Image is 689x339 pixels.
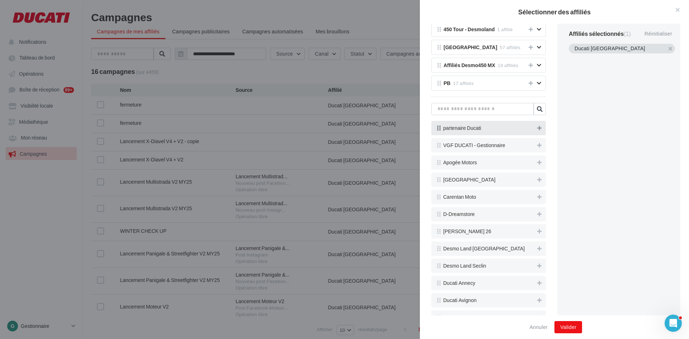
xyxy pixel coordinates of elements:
[443,298,477,303] span: Ducati Avignon
[497,27,513,32] span: 1 affilié
[575,46,645,52] div: Ducati [GEOGRAPHIC_DATA]
[443,212,475,217] span: D-Dreamstore
[569,31,631,37] div: Affiliés sélectionnés
[443,126,481,131] span: partenaire Ducati
[443,246,525,251] span: Desmo Land [GEOGRAPHIC_DATA]
[444,81,450,86] span: PB
[443,177,496,183] span: [GEOGRAPHIC_DATA]
[624,30,631,37] span: (1)
[443,315,478,320] span: Ducati Bayonne
[444,27,495,32] span: 450 Tour - Desmoland
[431,9,678,15] h2: Sélectionner des affiliés
[498,62,519,68] span: 19 affiliés
[444,63,495,68] span: Affiliés Desmo450 MX
[500,44,521,50] span: 57 affiliés
[443,263,486,269] span: Desmo Land Seclin
[443,143,505,148] span: VGF DUCATI - Gestionnaire
[554,321,582,333] button: Valider
[443,160,477,165] span: Apogée Motors
[665,315,682,332] iframe: Intercom live chat
[443,194,476,200] span: Carentan Moto
[443,229,491,234] span: [PERSON_NAME] 26
[642,29,675,38] div: Réinitialiser
[453,80,474,86] span: 17 affiliés
[443,281,475,286] span: Ducati Annecy
[527,323,551,331] button: Annuler
[444,45,497,50] span: [GEOGRAPHIC_DATA]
